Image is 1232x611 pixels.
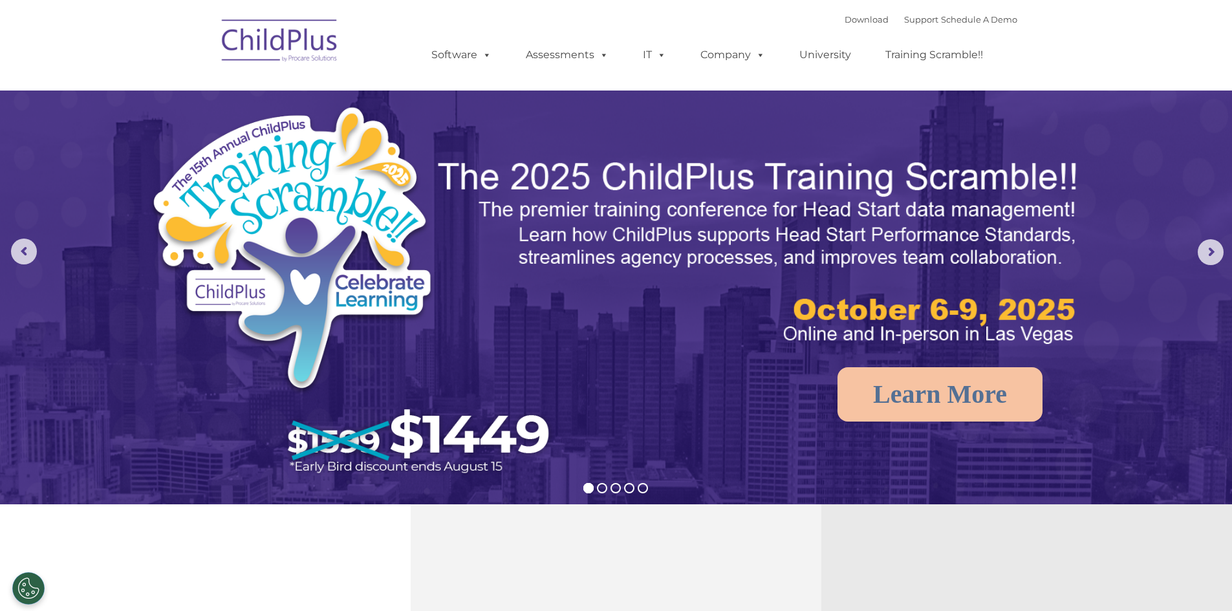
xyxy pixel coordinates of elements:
[904,14,938,25] a: Support
[630,42,679,68] a: IT
[180,138,235,148] span: Phone number
[418,42,504,68] a: Software
[12,572,45,605] button: Cookies Settings
[687,42,778,68] a: Company
[513,42,621,68] a: Assessments
[215,10,345,75] img: ChildPlus by Procare Solutions
[872,42,996,68] a: Training Scramble!!
[786,42,864,68] a: University
[838,367,1043,422] a: Learn More
[941,14,1017,25] a: Schedule A Demo
[845,14,889,25] a: Download
[845,14,1017,25] font: |
[180,85,219,95] span: Last name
